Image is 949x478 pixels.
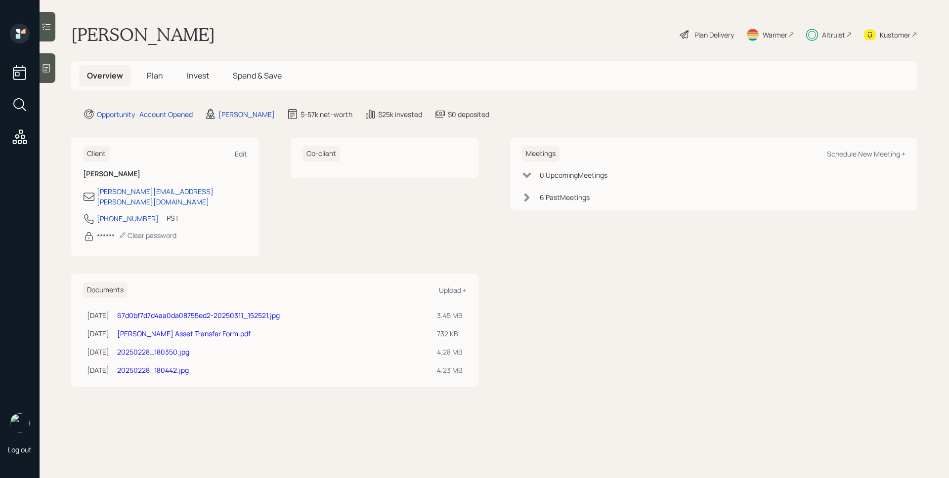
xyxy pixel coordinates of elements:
[117,329,251,338] a: [PERSON_NAME] Asset Transfer Form.pdf
[87,70,123,81] span: Overview
[117,347,189,357] a: 20250228_180350.jpg
[117,365,189,375] a: 20250228_180442.jpg
[87,328,109,339] div: [DATE]
[218,109,275,119] div: [PERSON_NAME]
[8,445,32,454] div: Log out
[437,347,463,357] div: 4.28 MB
[71,24,215,45] h1: [PERSON_NAME]
[822,30,845,40] div: Altruist
[540,170,607,180] div: 0 Upcoming Meeting s
[763,30,787,40] div: Warmer
[87,347,109,357] div: [DATE]
[437,310,463,320] div: 3.45 MB
[522,146,560,162] h6: Meetings
[83,146,110,162] h6: Client
[117,311,280,320] a: 67d0bf7d7d4aa0da08755ed2-20250311_152521.jpg
[87,365,109,375] div: [DATE]
[448,109,489,119] div: $0 deposited
[97,186,247,207] div: [PERSON_NAME][EMAIL_ADDRESS][PERSON_NAME][DOMAIN_NAME]
[827,149,906,159] div: Schedule New Meeting +
[10,413,30,433] img: james-distasi-headshot.png
[167,213,179,223] div: PST
[147,70,163,81] span: Plan
[119,231,176,240] div: Clear password
[302,146,340,162] h6: Co-client
[87,310,109,320] div: [DATE]
[540,192,590,202] div: 6 Past Meeting s
[97,109,193,119] div: Opportunity · Account Opened
[437,328,463,339] div: 732 KB
[439,285,467,295] div: Upload +
[437,365,463,375] div: 4.23 MB
[187,70,209,81] span: Invest
[301,109,352,119] div: $-57k net-worth
[694,30,734,40] div: Plan Delivery
[235,149,247,159] div: Edit
[97,213,159,224] div: [PHONE_NUMBER]
[880,30,910,40] div: Kustomer
[378,109,422,119] div: $25k invested
[83,282,128,298] h6: Documents
[233,70,282,81] span: Spend & Save
[83,170,247,178] h6: [PERSON_NAME]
